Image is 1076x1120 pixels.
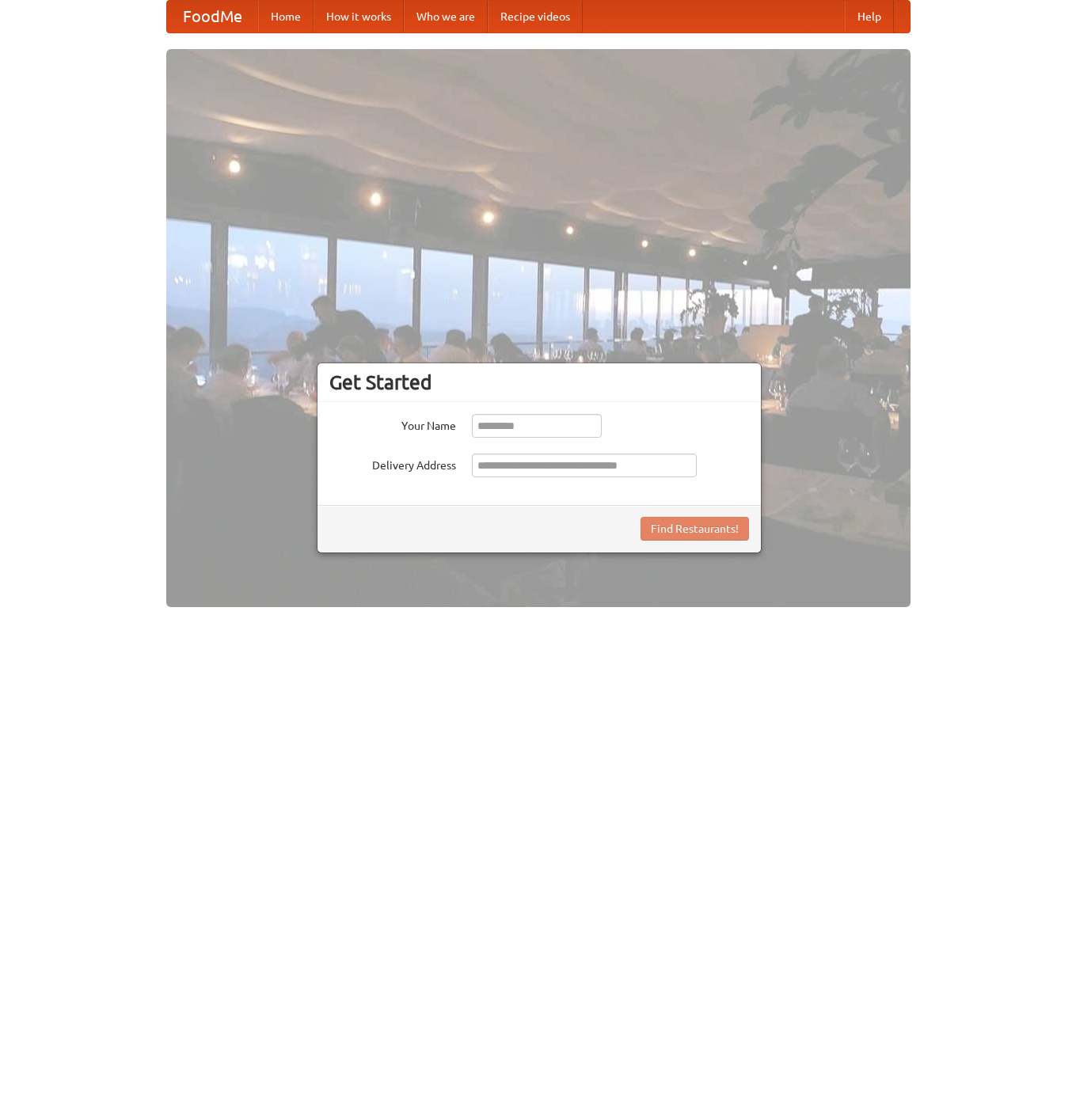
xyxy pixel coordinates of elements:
[167,1,258,32] a: FoodMe
[329,414,456,434] label: Your Name
[314,1,404,32] a: How it works
[404,1,488,32] a: Who we are
[845,1,894,32] a: Help
[641,517,749,541] button: Find Restaurants!
[488,1,583,32] a: Recipe videos
[258,1,314,32] a: Home
[329,454,456,473] label: Delivery Address
[329,370,749,394] h3: Get Started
